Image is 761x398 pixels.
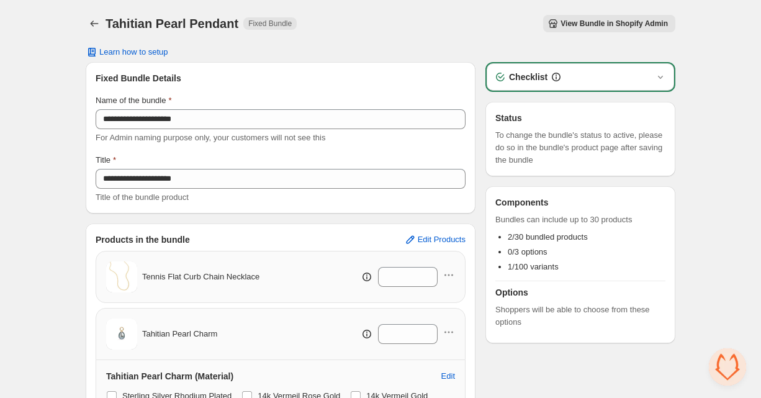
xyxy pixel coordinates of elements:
h1: Tahitian Pearl Pendant [106,16,238,31]
span: Bundles can include up to 30 products [495,214,665,226]
h3: Components [495,196,549,209]
span: Fixed Bundle [248,19,292,29]
span: View Bundle in Shopify Admin [561,19,668,29]
button: Edit [434,366,462,386]
span: Edit [441,371,455,381]
h3: Tahitian Pearl Charm (Material) [106,370,233,382]
span: For Admin naming purpose only, your customers will not see this [96,133,325,142]
button: Edit Products [397,230,473,250]
span: Tennis Flat Curb Chain Necklace [142,271,259,283]
h3: Products in the bundle [96,233,190,246]
h3: Checklist [509,71,547,83]
img: Tennis Flat Curb Chain Necklace [106,261,137,292]
span: Shoppers will be able to choose from these options [495,304,665,328]
span: To change the bundle's status to active, please do so in the bundle's product page after saving t... [495,129,665,166]
button: Learn how to setup [78,43,176,61]
label: Title [96,154,116,166]
h3: Status [495,112,665,124]
span: Tahitian Pearl Charm [142,328,217,340]
span: Learn how to setup [99,47,168,57]
span: Edit Products [418,235,466,245]
h3: Fixed Bundle Details [96,72,466,84]
span: 1/100 variants [508,262,559,271]
label: Name of the bundle [96,94,172,107]
button: Back [86,15,103,32]
div: Open chat [709,348,746,386]
img: Tahitian Pearl Charm [106,319,137,350]
button: View Bundle in Shopify Admin [543,15,675,32]
span: 2/30 bundled products [508,232,588,242]
h3: Options [495,286,665,299]
span: 0/3 options [508,247,547,256]
span: Title of the bundle product [96,192,189,202]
